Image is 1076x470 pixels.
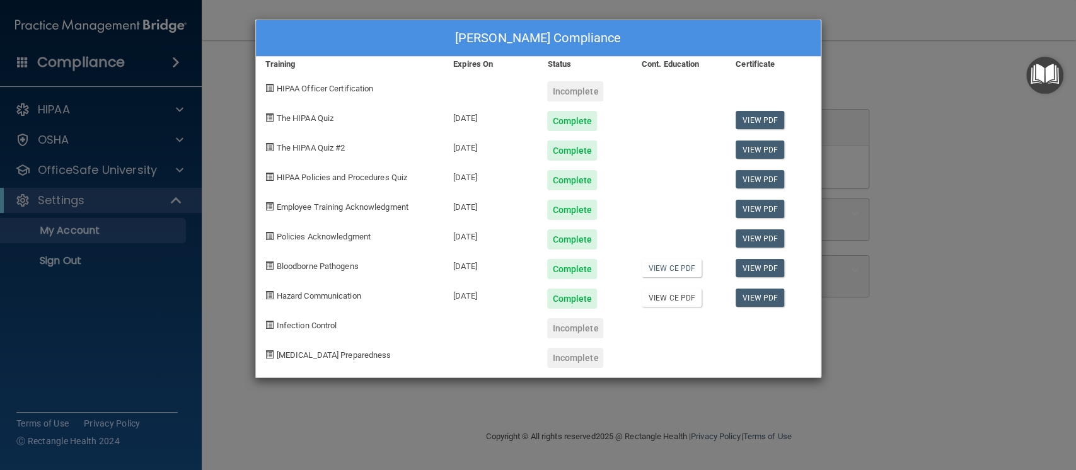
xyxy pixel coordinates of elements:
[444,101,538,131] div: [DATE]
[547,318,603,338] div: Incomplete
[736,111,784,129] a: View PDF
[632,57,726,72] div: Cont. Education
[642,259,702,277] a: View CE PDF
[736,140,784,159] a: View PDF
[538,57,632,72] div: Status
[736,259,784,277] a: View PDF
[444,190,538,220] div: [DATE]
[277,291,361,301] span: Hazard Communication
[277,173,407,182] span: HIPAA Policies and Procedures Quiz
[642,289,702,307] a: View CE PDF
[444,249,538,279] div: [DATE]
[547,259,597,279] div: Complete
[256,20,821,57] div: [PERSON_NAME] Compliance
[736,289,784,307] a: View PDF
[277,143,345,152] span: The HIPAA Quiz #2
[277,84,374,93] span: HIPAA Officer Certification
[444,220,538,249] div: [DATE]
[547,200,597,220] div: Complete
[444,161,538,190] div: [DATE]
[277,350,391,360] span: [MEDICAL_DATA] Preparedness
[1013,383,1061,431] iframe: Drift Widget Chat Controller
[277,113,333,123] span: The HIPAA Quiz
[736,170,784,188] a: View PDF
[277,202,408,212] span: Employee Training Acknowledgment
[444,57,538,72] div: Expires On
[444,279,538,309] div: [DATE]
[256,57,444,72] div: Training
[547,348,603,368] div: Incomplete
[547,81,603,101] div: Incomplete
[547,229,597,249] div: Complete
[547,170,597,190] div: Complete
[277,261,359,271] span: Bloodborne Pathogens
[726,57,820,72] div: Certificate
[1026,57,1063,94] button: Open Resource Center
[736,229,784,248] a: View PDF
[277,321,337,330] span: Infection Control
[547,289,597,309] div: Complete
[444,131,538,161] div: [DATE]
[736,200,784,218] a: View PDF
[277,232,371,241] span: Policies Acknowledgment
[547,111,597,131] div: Complete
[547,140,597,161] div: Complete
